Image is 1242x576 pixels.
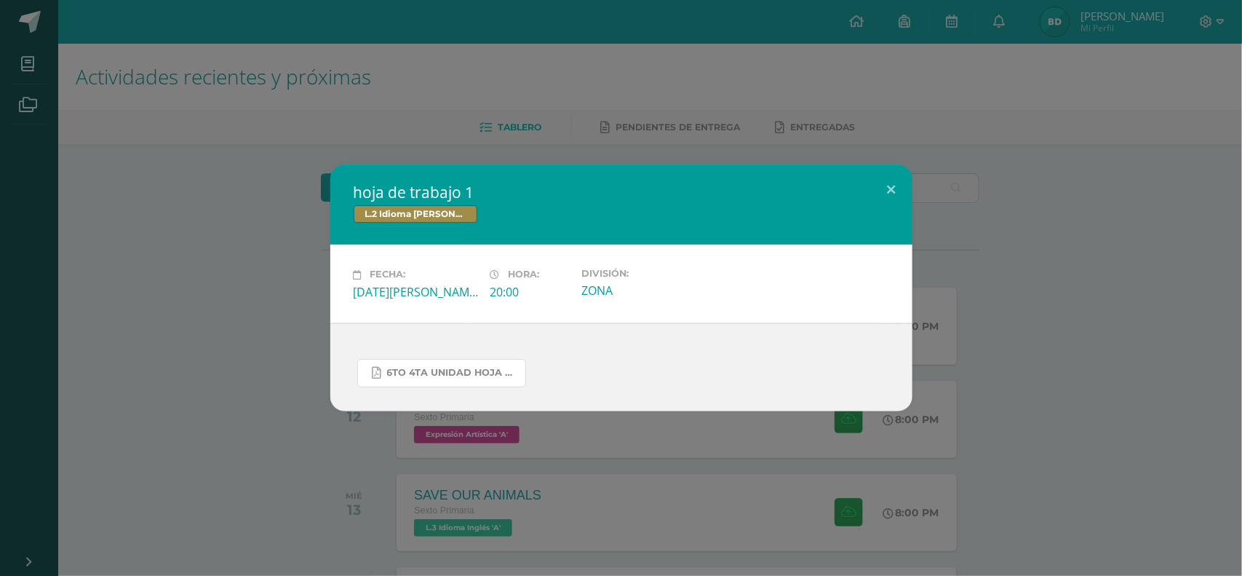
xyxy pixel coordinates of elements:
div: 20:00 [490,284,570,300]
label: División: [581,268,706,279]
button: Close (Esc) [871,165,912,214]
span: L.2 Idioma [PERSON_NAME] [354,205,477,223]
div: ZONA [581,283,706,299]
span: Hora: [509,269,540,280]
span: Fecha: [370,269,406,280]
h2: hoja de trabajo 1 [354,182,889,202]
span: 6to 4ta unidad hoja de trabajo kaqchikel.pdf [387,367,518,379]
a: 6to 4ta unidad hoja de trabajo kaqchikel.pdf [357,359,526,387]
div: [DATE][PERSON_NAME] [354,284,479,300]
